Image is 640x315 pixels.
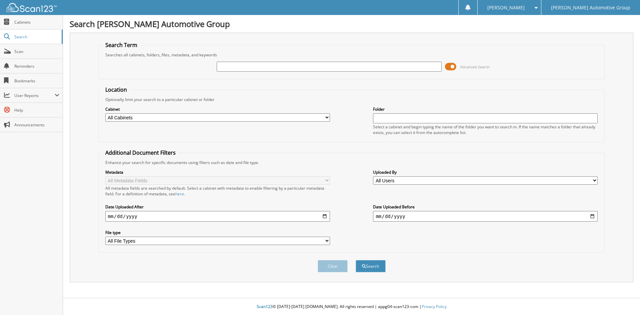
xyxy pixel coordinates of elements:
[102,160,601,165] div: Enhance your search for specific documents using filters such as date and file type.
[487,6,525,10] span: [PERSON_NAME]
[14,49,59,54] span: Scan
[63,299,640,315] div: © [DATE]-[DATE] [DOMAIN_NAME]. All rights reserved | appg04-scan123-com |
[102,149,179,156] legend: Additional Document Filters
[14,93,55,98] span: User Reports
[102,41,141,49] legend: Search Term
[14,63,59,69] span: Reminders
[14,107,59,113] span: Help
[460,64,490,69] span: Advanced Search
[373,106,598,112] label: Folder
[373,211,598,222] input: end
[105,169,330,175] label: Metadata
[373,204,598,210] label: Date Uploaded Before
[14,34,58,40] span: Search
[14,122,59,128] span: Announcements
[422,304,447,309] a: Privacy Policy
[102,52,601,58] div: Searches all cabinets, folders, files, metadata, and keywords
[356,260,386,272] button: Search
[105,204,330,210] label: Date Uploaded After
[7,3,57,12] img: scan123-logo-white.svg
[105,185,330,197] div: All metadata fields are searched by default. Select a cabinet with metadata to enable filtering b...
[105,211,330,222] input: start
[70,18,633,29] h1: Search [PERSON_NAME] Automotive Group
[14,19,59,25] span: Cabinets
[373,124,598,135] div: Select a cabinet and begin typing the name of the folder you want to search in. If the name match...
[105,230,330,235] label: File type
[257,304,273,309] span: Scan123
[318,260,348,272] button: Clear
[551,6,630,10] span: [PERSON_NAME] Automotive Group
[105,106,330,112] label: Cabinet
[373,169,598,175] label: Uploaded By
[102,86,130,93] legend: Location
[102,97,601,102] div: Optionally limit your search to a particular cabinet or folder
[14,78,59,84] span: Bookmarks
[175,191,184,197] a: here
